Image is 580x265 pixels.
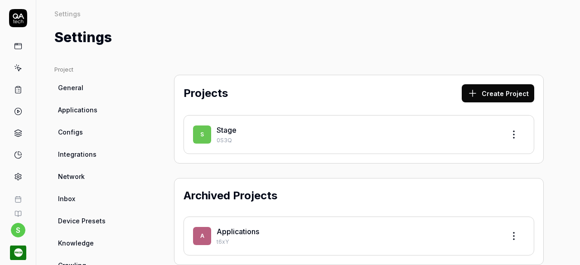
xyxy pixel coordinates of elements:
a: General [54,79,141,96]
span: Inbox [58,194,75,203]
a: Integrations [54,146,141,163]
a: Stage [217,125,237,135]
p: t6xY [217,238,498,246]
button: Create Project [462,84,534,102]
span: Configs [58,127,83,137]
span: Integrations [58,149,97,159]
a: Knowledge [54,235,141,251]
div: Project [54,66,141,74]
h1: Settings [54,27,112,48]
div: Settings [54,9,81,18]
p: 0S3Q [217,136,498,145]
button: Pricer.com Logo [4,237,32,263]
span: Network [58,172,85,181]
span: General [58,83,83,92]
span: A [193,227,211,245]
div: Applications [217,226,498,237]
a: Inbox [54,190,141,207]
a: Applications [54,101,141,118]
img: Pricer.com Logo [10,245,26,261]
h2: Projects [184,85,228,101]
a: Configs [54,124,141,140]
a: Network [54,168,141,185]
span: Device Presets [58,216,106,226]
a: Book a call with us [4,188,32,203]
button: s [11,223,25,237]
span: Applications [58,105,97,115]
a: Documentation [4,203,32,217]
h2: Archived Projects [184,188,277,204]
a: Device Presets [54,212,141,229]
span: Knowledge [58,238,94,248]
span: S [193,125,211,144]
